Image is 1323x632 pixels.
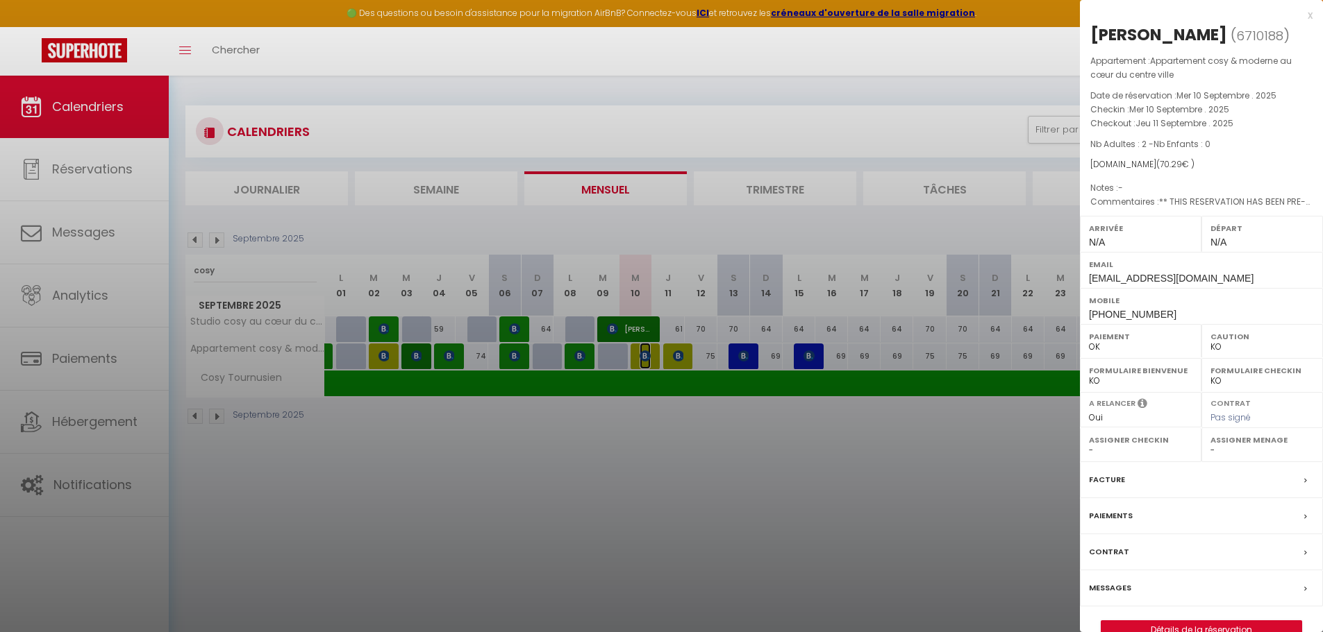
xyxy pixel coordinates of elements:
label: Facture [1089,472,1125,487]
p: Appartement : [1090,54,1313,82]
p: Date de réservation : [1090,89,1313,103]
span: Nb Adultes : 2 - [1090,138,1210,150]
label: Formulaire Bienvenue [1089,364,1192,377]
p: Commentaires : [1090,195,1313,209]
span: [EMAIL_ADDRESS][DOMAIN_NAME] [1089,273,1254,284]
span: ( ) [1231,26,1290,45]
span: Mer 10 Septembre . 2025 [1176,89,1276,101]
span: - [1118,182,1123,194]
label: Mobile [1089,293,1314,307]
label: Départ [1210,221,1314,235]
span: N/A [1210,237,1226,248]
label: Assigner Menage [1210,433,1314,447]
label: Contrat [1089,545,1129,559]
label: Caution [1210,330,1314,343]
label: Contrat [1210,398,1251,407]
label: A relancer [1089,398,1135,409]
button: Ouvrir le widget de chat LiveChat [11,6,53,47]
div: [DOMAIN_NAME] [1090,158,1313,171]
label: Email [1089,257,1314,271]
div: x [1080,7,1313,24]
span: 6710188 [1236,27,1283,44]
p: Checkin : [1090,103,1313,117]
span: Appartement cosy & moderne au cœur du centre ville [1090,55,1292,80]
label: Messages [1089,581,1131,595]
span: Nb Enfants : 0 [1154,138,1210,150]
span: Mer 10 Septembre . 2025 [1129,103,1229,115]
i: Sélectionner OUI si vous souhaiter envoyer les séquences de messages post-checkout [1138,398,1147,413]
label: Paiement [1089,330,1192,343]
label: Paiements [1089,509,1133,523]
label: Arrivée [1089,221,1192,235]
span: Jeu 11 Septembre . 2025 [1135,117,1233,129]
p: Notes : [1090,181,1313,195]
span: [PHONE_NUMBER] [1089,309,1176,320]
p: Checkout : [1090,117,1313,130]
label: Formulaire Checkin [1210,364,1314,377]
span: 70.29 [1160,158,1182,170]
span: Pas signé [1210,411,1251,423]
div: [PERSON_NAME] [1090,24,1227,46]
span: ( € ) [1156,158,1195,170]
label: Assigner Checkin [1089,433,1192,447]
span: N/A [1089,237,1105,248]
